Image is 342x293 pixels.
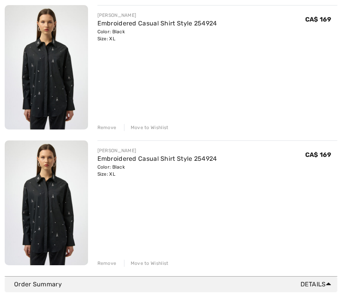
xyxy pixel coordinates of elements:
[97,124,117,131] div: Remove
[97,260,117,267] div: Remove
[5,5,88,129] img: Embroidered Casual Shirt Style 254924
[97,147,217,154] div: [PERSON_NAME]
[14,280,334,289] div: Order Summary
[97,20,217,27] a: Embroidered Casual Shirt Style 254924
[124,124,169,131] div: Move to Wishlist
[5,140,88,265] img: Embroidered Casual Shirt Style 254924
[305,16,331,23] span: CA$ 169
[301,280,334,289] span: Details
[97,28,217,42] div: Color: Black Size: XL
[97,155,217,162] a: Embroidered Casual Shirt Style 254924
[124,260,169,267] div: Move to Wishlist
[97,12,217,19] div: [PERSON_NAME]
[97,164,217,178] div: Color: Black Size: XL
[305,151,331,158] span: CA$ 169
